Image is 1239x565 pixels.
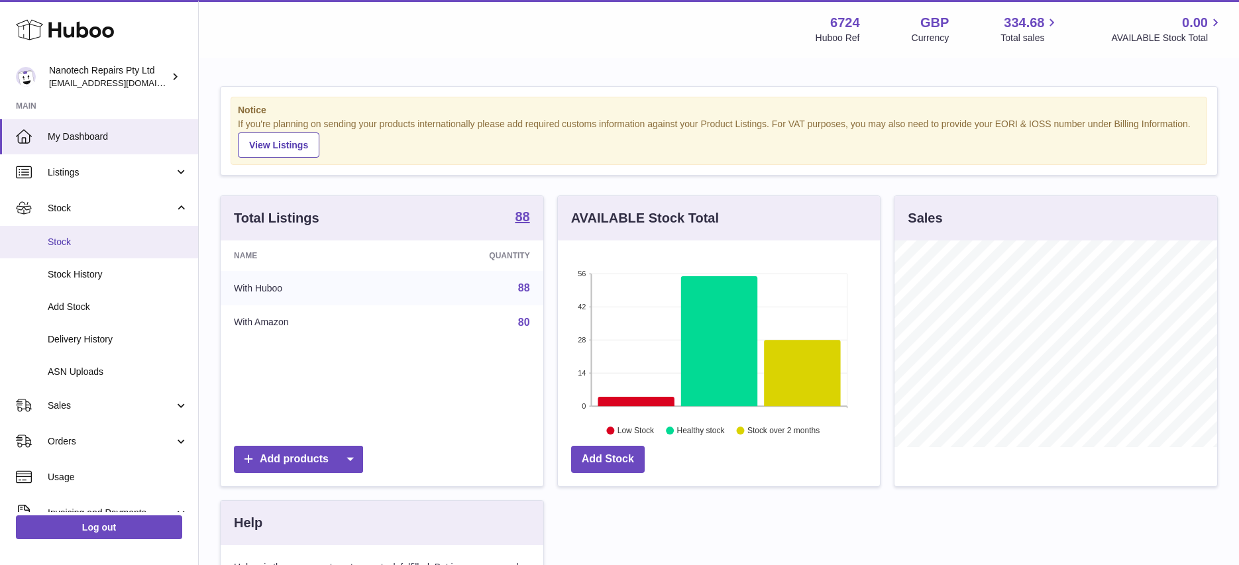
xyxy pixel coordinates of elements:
[515,210,529,223] strong: 88
[1000,32,1059,44] span: Total sales
[676,426,725,435] text: Healthy stock
[578,336,586,344] text: 28
[518,317,530,328] a: 80
[49,77,195,88] span: [EMAIL_ADDRESS][DOMAIN_NAME]
[515,210,529,226] a: 88
[16,515,182,539] a: Log out
[578,303,586,311] text: 42
[1000,14,1059,44] a: 334.68 Total sales
[234,209,319,227] h3: Total Listings
[48,301,188,313] span: Add Stock
[48,236,188,248] span: Stock
[830,14,860,32] strong: 6724
[397,240,543,271] th: Quantity
[1004,14,1044,32] span: 334.68
[48,435,174,448] span: Orders
[1182,14,1208,32] span: 0.00
[234,446,363,473] a: Add products
[578,270,586,278] text: 56
[571,209,719,227] h3: AVAILABLE Stock Total
[48,166,174,179] span: Listings
[578,369,586,377] text: 14
[238,118,1200,158] div: If you're planning on sending your products internationally please add required customs informati...
[48,202,174,215] span: Stock
[234,514,262,532] h3: Help
[48,130,188,143] span: My Dashboard
[582,402,586,410] text: 0
[816,32,860,44] div: Huboo Ref
[49,64,168,89] div: Nanotech Repairs Pty Ltd
[221,271,397,305] td: With Huboo
[618,426,655,435] text: Low Stock
[908,209,942,227] h3: Sales
[48,333,188,346] span: Delivery History
[16,67,36,87] img: info@nanotechrepairs.com
[221,240,397,271] th: Name
[1111,32,1223,44] span: AVAILABLE Stock Total
[48,507,174,519] span: Invoicing and Payments
[48,268,188,281] span: Stock History
[48,366,188,378] span: ASN Uploads
[518,282,530,293] a: 88
[1111,14,1223,44] a: 0.00 AVAILABLE Stock Total
[747,426,820,435] text: Stock over 2 months
[48,471,188,484] span: Usage
[238,104,1200,117] strong: Notice
[238,132,319,158] a: View Listings
[920,14,949,32] strong: GBP
[48,399,174,412] span: Sales
[221,305,397,340] td: With Amazon
[912,32,949,44] div: Currency
[571,446,645,473] a: Add Stock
